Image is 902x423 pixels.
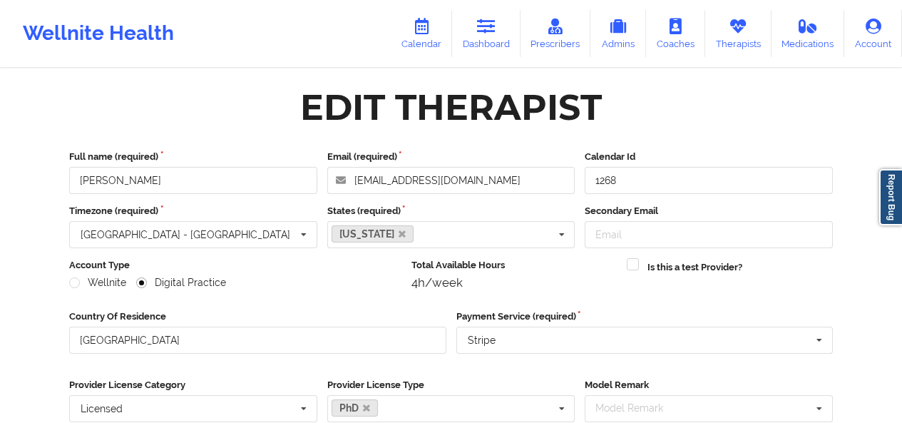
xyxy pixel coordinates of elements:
[844,10,902,57] a: Account
[585,378,833,392] label: Model Remark
[879,169,902,225] a: Report Bug
[327,150,575,164] label: Email (required)
[81,230,290,240] div: [GEOGRAPHIC_DATA] - [GEOGRAPHIC_DATA]
[136,277,226,289] label: Digital Practice
[69,150,317,164] label: Full name (required)
[705,10,772,57] a: Therapists
[772,10,845,57] a: Medications
[468,335,496,345] div: Stripe
[300,85,602,130] div: Edit Therapist
[590,10,646,57] a: Admins
[585,204,833,218] label: Secondary Email
[585,167,833,194] input: Calendar Id
[327,204,575,218] label: States (required)
[646,10,705,57] a: Coaches
[332,399,379,417] a: PhD
[327,167,575,194] input: Email address
[585,150,833,164] label: Calendar Id
[69,204,317,218] label: Timezone (required)
[81,404,123,414] div: Licensed
[69,167,317,194] input: Full name
[69,277,126,289] label: Wellnite
[69,258,401,272] label: Account Type
[411,258,617,272] label: Total Available Hours
[69,378,317,392] label: Provider License Category
[585,221,833,248] input: Email
[327,378,575,392] label: Provider License Type
[456,310,834,324] label: Payment Service (required)
[592,400,684,417] div: Model Remark
[69,310,446,324] label: Country Of Residence
[647,260,742,275] label: Is this a test Provider?
[452,10,521,57] a: Dashboard
[332,225,414,243] a: [US_STATE]
[521,10,591,57] a: Prescribers
[391,10,452,57] a: Calendar
[411,275,617,290] div: 4h/week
